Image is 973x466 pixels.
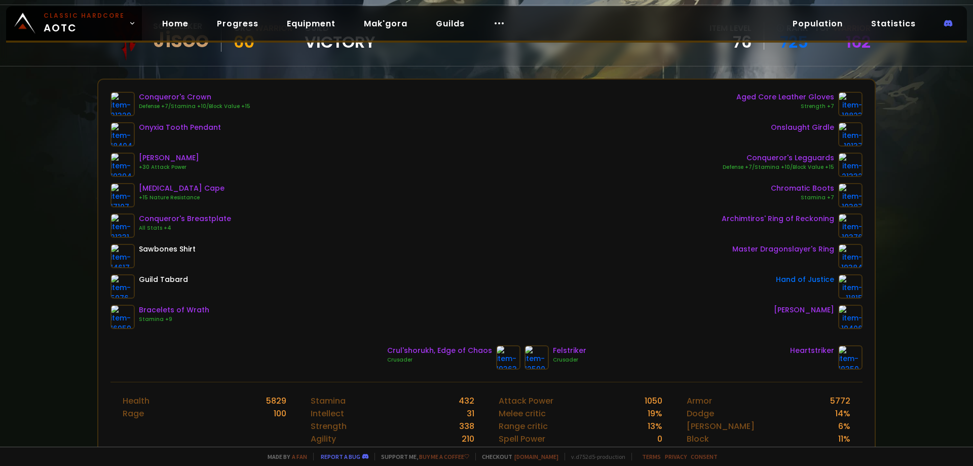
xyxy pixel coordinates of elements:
[110,213,135,238] img: item-21331
[838,213,863,238] img: item-19376
[723,163,834,171] div: Defense +7/Stamina +10/Block Value +15
[356,13,416,34] a: Mak'gora
[722,213,834,224] div: Archimtiros' Ring of Reckoning
[110,183,135,207] img: item-17107
[687,420,755,433] div: [PERSON_NAME]
[44,11,125,35] span: AOTC
[838,122,863,147] img: item-19137
[838,274,863,299] img: item-11815
[139,194,224,202] div: +15 Nature Resistance
[139,244,196,255] div: Sawbones Shirt
[732,244,834,255] div: Master Dragonslayer's Ring
[771,122,834,133] div: Onslaught Girdle
[736,92,834,102] div: Aged Core Leather Gloves
[499,420,548,433] div: Range critic
[838,153,863,177] img: item-21332
[499,407,546,420] div: Melee critic
[496,345,520,370] img: item-19363
[771,183,834,194] div: Chromatic Boots
[687,433,709,445] div: Block
[499,445,541,458] div: Spell critic
[553,356,586,364] div: Crusader
[311,445,332,458] div: Spirit
[274,407,286,420] div: 100
[687,395,712,407] div: Armor
[648,420,662,433] div: 13 %
[650,445,662,458] div: 0 %
[139,183,224,194] div: [MEDICAL_DATA] Cape
[771,194,834,202] div: Stamina +7
[514,453,558,460] a: [DOMAIN_NAME]
[475,453,558,460] span: Checkout
[776,274,834,285] div: Hand of Justice
[830,395,850,407] div: 5772
[123,407,144,420] div: Rage
[565,453,625,460] span: v. d752d5 - production
[657,433,662,445] div: 0
[665,453,687,460] a: Privacy
[838,305,863,329] img: item-19406
[553,345,586,356] div: Felstriker
[209,13,267,34] a: Progress
[723,153,834,163] div: Conqueror's Legguards
[139,153,199,163] div: [PERSON_NAME]
[311,420,347,433] div: Strength
[642,453,661,460] a: Terms
[139,224,231,232] div: All Stats +4
[153,32,209,48] div: Jisoo
[838,420,850,433] div: 6 %
[691,453,718,460] a: Consent
[499,395,553,407] div: Attack Power
[139,163,199,171] div: +30 Attack Power
[139,305,209,315] div: Bracelets of Wrath
[776,34,808,50] a: 725
[687,407,714,420] div: Dodge
[838,433,850,445] div: 11 %
[467,407,474,420] div: 31
[110,244,135,268] img: item-14617
[305,34,376,50] span: Victory
[459,420,474,433] div: 338
[139,315,209,324] div: Stamina +9
[139,213,231,224] div: Conqueror's Breastplate
[110,122,135,147] img: item-18404
[863,13,924,34] a: Statistics
[110,305,135,329] img: item-16959
[645,395,662,407] div: 1050
[139,92,250,102] div: Conqueror's Crown
[838,345,863,370] img: item-19350
[6,6,142,41] a: Classic HardcoreAOTC
[462,433,474,445] div: 210
[110,274,135,299] img: item-5976
[311,395,346,407] div: Stamina
[835,407,850,420] div: 14 %
[736,102,834,111] div: Strength +7
[139,274,188,285] div: Guild Tabard
[261,453,307,460] span: Made by
[123,395,149,407] div: Health
[525,345,549,370] img: item-12590
[838,92,863,116] img: item-18823
[279,13,344,34] a: Equipment
[419,453,469,460] a: Buy me a coffee
[266,395,286,407] div: 5829
[305,22,376,50] div: guild
[459,395,474,407] div: 432
[784,13,851,34] a: Population
[139,122,221,133] div: Onyxia Tooth Pendant
[292,453,307,460] a: a fan
[44,11,125,20] small: Classic Hardcore
[311,433,336,445] div: Agility
[110,153,135,177] img: item-19394
[838,183,863,207] img: item-19387
[790,345,834,356] div: Heartstriker
[648,407,662,420] div: 19 %
[375,453,469,460] span: Support me,
[499,433,545,445] div: Spell Power
[110,92,135,116] img: item-21329
[387,356,492,364] div: Crusader
[139,102,250,111] div: Defense +7/Stamina +10/Block Value +15
[774,305,834,315] div: [PERSON_NAME]
[838,244,863,268] img: item-19384
[464,445,474,458] div: 52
